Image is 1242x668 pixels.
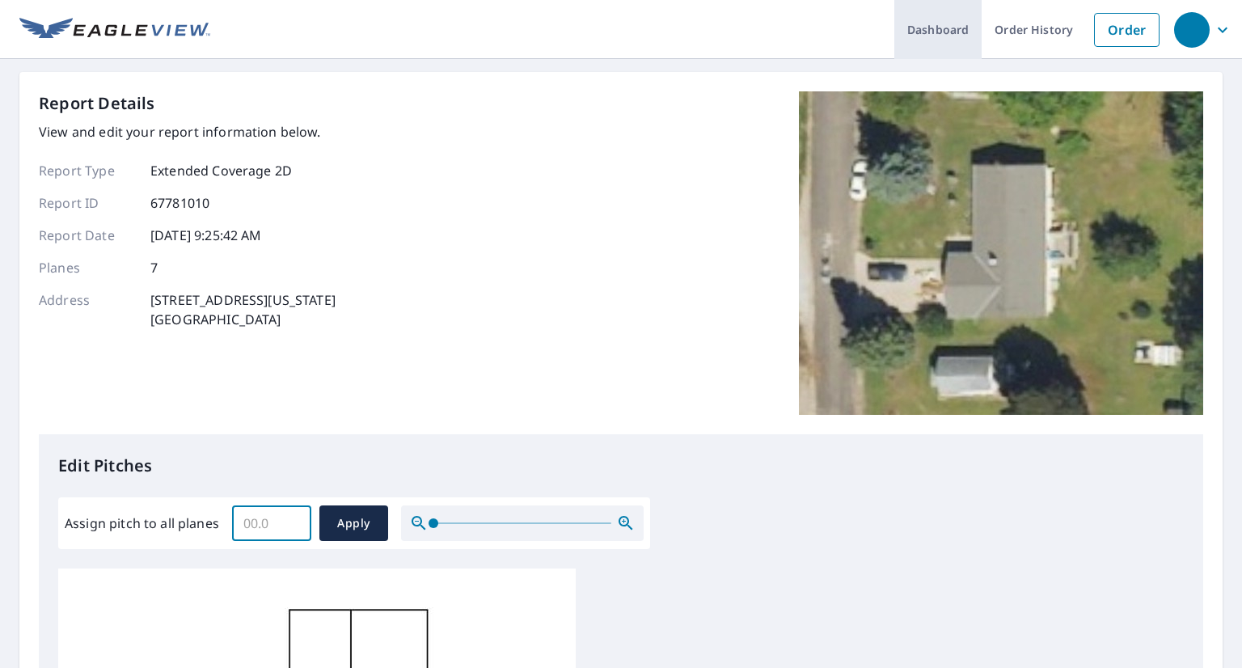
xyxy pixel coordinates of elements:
a: Order [1094,13,1160,47]
img: Top image [799,91,1203,415]
p: 7 [150,258,158,277]
input: 00.0 [232,501,311,546]
p: Report Date [39,226,136,245]
img: EV Logo [19,18,210,42]
label: Assign pitch to all planes [65,514,219,533]
p: View and edit your report information below. [39,122,336,142]
p: 67781010 [150,193,209,213]
span: Apply [332,514,375,534]
p: Report Type [39,161,136,180]
p: [STREET_ADDRESS][US_STATE] [GEOGRAPHIC_DATA] [150,290,336,329]
p: Report ID [39,193,136,213]
p: Report Details [39,91,155,116]
p: Address [39,290,136,329]
p: Edit Pitches [58,454,1184,478]
p: [DATE] 9:25:42 AM [150,226,262,245]
p: Planes [39,258,136,277]
button: Apply [319,505,388,541]
p: Extended Coverage 2D [150,161,292,180]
